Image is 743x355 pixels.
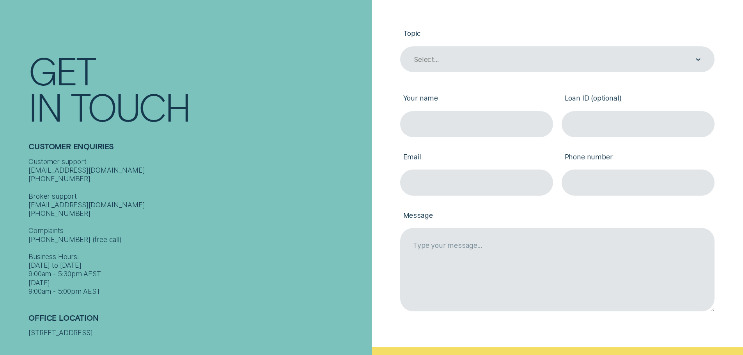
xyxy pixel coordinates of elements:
[400,204,715,228] label: Message
[400,146,553,170] label: Email
[400,22,715,46] label: Topic
[562,87,715,111] label: Loan ID (optional)
[400,87,553,111] label: Your name
[28,88,61,124] div: In
[71,88,190,124] div: Touch
[562,146,715,170] label: Phone number
[28,329,367,337] div: [STREET_ADDRESS]
[28,142,367,157] h2: Customer Enquiries
[28,52,95,88] div: Get
[414,55,438,64] div: Select...
[28,313,367,329] h2: Office Location
[28,52,367,124] h1: Get In Touch
[28,157,367,296] div: Customer support [EMAIL_ADDRESS][DOMAIN_NAME] [PHONE_NUMBER] Broker support [EMAIL_ADDRESS][DOMAI...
